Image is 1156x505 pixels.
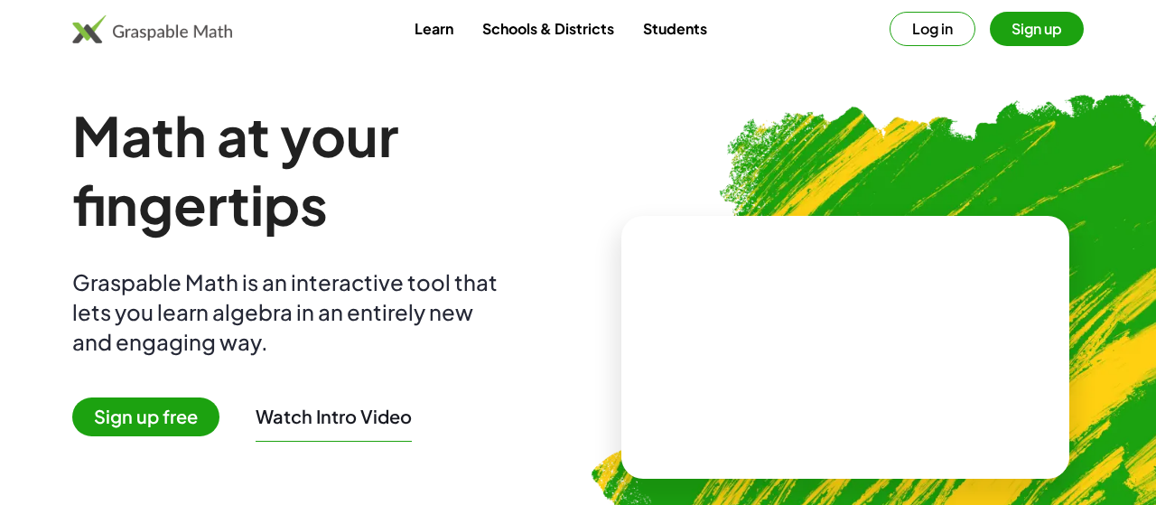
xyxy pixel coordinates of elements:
a: Schools & Districts [468,12,629,45]
video: What is this? This is dynamic math notation. Dynamic math notation plays a central role in how Gr... [710,279,981,415]
div: Graspable Math is an interactive tool that lets you learn algebra in an entirely new and engaging... [72,267,506,357]
button: Log in [890,12,975,46]
h1: Math at your fingertips [72,101,549,238]
span: Sign up free [72,397,219,436]
button: Watch Intro Video [256,405,412,428]
button: Sign up [990,12,1084,46]
a: Learn [400,12,468,45]
a: Students [629,12,722,45]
